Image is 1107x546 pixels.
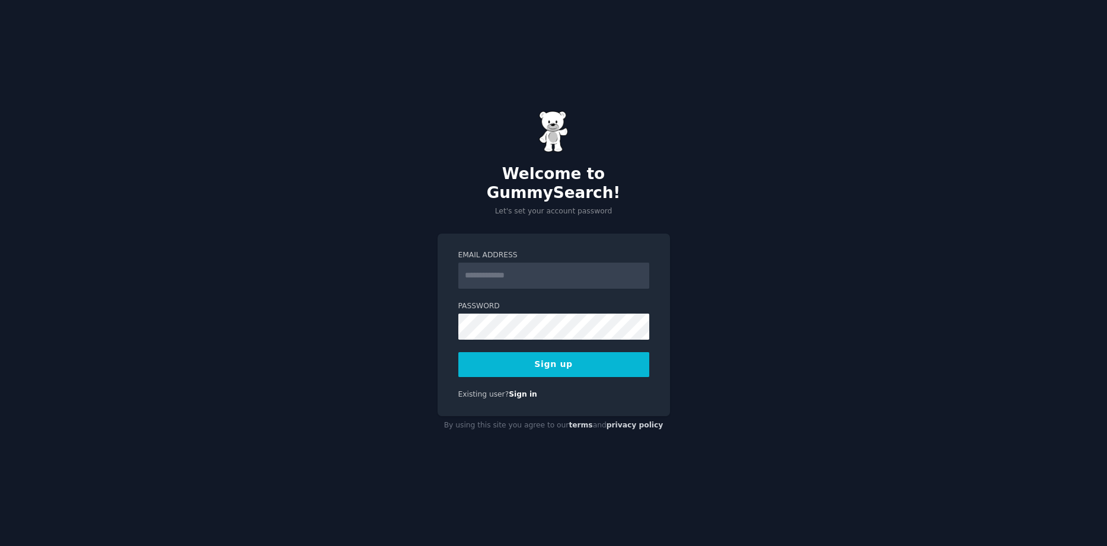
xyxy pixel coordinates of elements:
div: By using this site you agree to our and [438,416,670,435]
img: Gummy Bear [539,111,569,152]
label: Email Address [458,250,649,261]
label: Password [458,301,649,312]
a: privacy policy [607,421,663,429]
p: Let's set your account password [438,206,670,217]
span: Existing user? [458,390,509,398]
a: Sign in [509,390,537,398]
a: terms [569,421,592,429]
h2: Welcome to GummySearch! [438,165,670,202]
button: Sign up [458,352,649,377]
